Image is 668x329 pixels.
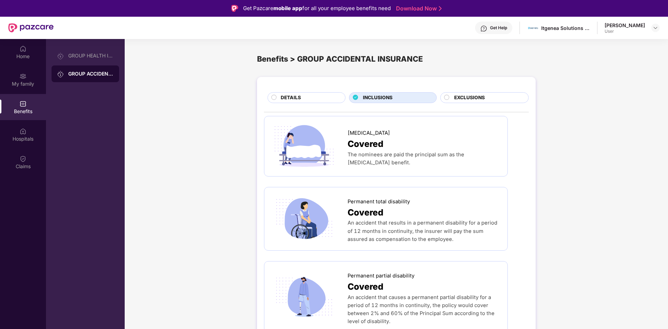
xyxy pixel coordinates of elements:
[271,123,337,169] img: icon
[396,5,440,12] a: Download Now
[271,196,337,242] img: icon
[8,23,54,32] img: New Pazcare Logo
[605,29,645,34] div: User
[490,25,507,31] div: Get Help
[273,5,302,11] strong: mobile app
[541,25,590,31] div: Itgenea Solutions Private Limited
[20,73,26,80] img: svg+xml;base64,PHN2ZyB3aWR0aD0iMjAiIGhlaWdodD0iMjAiIHZpZXdCb3g9IjAgMCAyMCAyMCIgZmlsbD0ibm9uZSIgeG...
[348,129,390,137] span: [MEDICAL_DATA]
[348,137,383,151] span: Covered
[348,206,383,219] span: Covered
[20,100,26,107] img: svg+xml;base64,PHN2ZyBpZD0iQmVuZWZpdHMiIHhtbG5zPSJodHRwOi8vd3d3LnczLm9yZy8yMDAwL3N2ZyIgd2lkdGg9Ij...
[348,272,414,280] span: Permanent partial disability
[439,5,442,12] img: Stroke
[20,45,26,52] img: svg+xml;base64,PHN2ZyBpZD0iSG9tZSIgeG1sbnM9Imh0dHA6Ly93d3cudzMub3JnLzIwMDAvc3ZnIiB3aWR0aD0iMjAiIG...
[281,94,301,102] span: DETAILS
[348,151,464,166] span: The nominees are paid the principal sum as the [MEDICAL_DATA] benefit.
[363,94,393,102] span: INCLUSIONS
[68,53,114,58] div: GROUP HEALTH INSURANCE
[271,274,337,320] img: icon
[348,280,383,293] span: Covered
[480,25,487,32] img: svg+xml;base64,PHN2ZyBpZD0iSGVscC0zMngzMiIgeG1sbnM9Imh0dHA6Ly93d3cudzMub3JnLzIwMDAvc3ZnIiB3aWR0aD...
[257,53,536,65] div: Benefits > GROUP ACCIDENTAL INSURANCE
[57,71,64,78] img: svg+xml;base64,PHN2ZyB3aWR0aD0iMjAiIGhlaWdodD0iMjAiIHZpZXdCb3g9IjAgMCAyMCAyMCIgZmlsbD0ibm9uZSIgeG...
[348,198,410,206] span: Permanent total disability
[528,23,538,33] img: 106931595_3072030449549100_5699994001076542286_n.png
[20,155,26,162] img: svg+xml;base64,PHN2ZyBpZD0iQ2xhaW0iIHhtbG5zPSJodHRwOi8vd3d3LnczLm9yZy8yMDAwL3N2ZyIgd2lkdGg9IjIwIi...
[454,94,485,102] span: EXCLUSIONS
[605,22,645,29] div: [PERSON_NAME]
[348,220,497,242] span: An accident that results in a permanent disability for a period of 12 months in continuity, the i...
[57,53,64,60] img: svg+xml;base64,PHN2ZyB3aWR0aD0iMjAiIGhlaWdodD0iMjAiIHZpZXdCb3g9IjAgMCAyMCAyMCIgZmlsbD0ibm9uZSIgeG...
[243,4,391,13] div: Get Pazcare for all your employee benefits need
[68,70,114,77] div: GROUP ACCIDENTAL INSURANCE
[348,294,495,324] span: An accident that causes a permanent partial disability for a period of 12 months in continuity, t...
[20,128,26,135] img: svg+xml;base64,PHN2ZyBpZD0iSG9zcGl0YWxzIiB4bWxucz0iaHR0cDovL3d3dy53My5vcmcvMjAwMC9zdmciIHdpZHRoPS...
[231,5,238,12] img: Logo
[653,25,658,31] img: svg+xml;base64,PHN2ZyBpZD0iRHJvcGRvd24tMzJ4MzIiIHhtbG5zPSJodHRwOi8vd3d3LnczLm9yZy8yMDAwL3N2ZyIgd2...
